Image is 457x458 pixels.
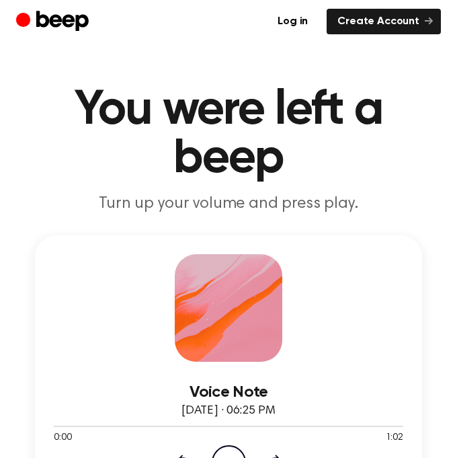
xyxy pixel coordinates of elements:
[54,383,403,402] h3: Voice Note
[16,9,92,35] a: Beep
[54,431,71,445] span: 0:00
[267,9,319,34] a: Log in
[386,431,403,445] span: 1:02
[16,194,441,214] p: Turn up your volume and press play.
[16,86,441,183] h1: You were left a beep
[327,9,441,34] a: Create Account
[181,405,276,417] span: [DATE] · 06:25 PM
